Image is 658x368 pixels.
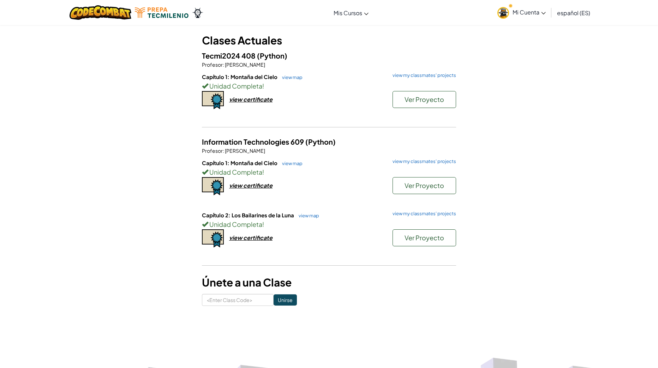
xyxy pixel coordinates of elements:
a: view my classmates' projects [389,159,456,164]
button: Ver Proyecto [393,91,456,108]
span: Tecmi2024 408 [202,51,257,60]
img: Tecmilenio logo [135,7,189,18]
a: view map [279,74,303,80]
span: Information Technologies 609 [202,137,305,146]
span: Unidad Completa [208,220,262,228]
span: Capítulo 2: Los Bailarines de la Luna [202,212,295,218]
button: Ver Proyecto [393,177,456,194]
img: avatar [497,7,509,19]
span: Unidad Completa [208,82,262,90]
span: [PERSON_NAME] [224,61,265,68]
span: Unidad Completa [208,168,262,176]
span: ! [262,82,264,90]
a: view my classmates' projects [389,73,456,78]
span: ! [262,220,264,228]
span: español (ES) [557,9,590,17]
span: Ver Proyecto [405,181,444,189]
div: view certificate [229,234,273,241]
h3: Únete a una Clase [202,275,456,290]
a: view map [295,213,319,218]
span: (Python) [305,137,336,146]
span: Ver Proyecto [405,234,444,242]
a: view certificate [202,234,273,241]
button: Ver Proyecto [393,229,456,246]
span: [PERSON_NAME] [224,147,265,154]
a: view certificate [202,96,273,103]
a: Mis Cursos [330,3,372,22]
a: Mi Cuenta [494,1,549,24]
img: certificate-icon.png [202,229,224,248]
span: : [223,147,224,154]
span: (Python) [257,51,287,60]
a: view my classmates' projects [389,211,456,216]
img: certificate-icon.png [202,91,224,109]
h3: Clases Actuales [202,32,456,48]
div: view certificate [229,96,273,103]
input: Unirse [274,294,297,306]
span: Profesor [202,147,223,154]
a: view certificate [202,182,273,189]
span: Profesor [202,61,223,68]
a: español (ES) [554,3,594,22]
a: view map [279,161,303,166]
span: Capítulo 1: Montaña del Cielo [202,73,279,80]
span: Capítulo 1: Montaña del Cielo [202,159,279,166]
span: ! [262,168,264,176]
div: view certificate [229,182,273,189]
input: <Enter Class Code> [202,294,274,306]
img: certificate-icon.png [202,177,224,195]
span: Mi Cuenta [513,8,546,16]
span: Ver Proyecto [405,95,444,103]
img: Ozaria [192,7,203,18]
span: : [223,61,224,68]
img: CodeCombat logo [70,5,131,20]
span: Mis Cursos [334,9,362,17]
